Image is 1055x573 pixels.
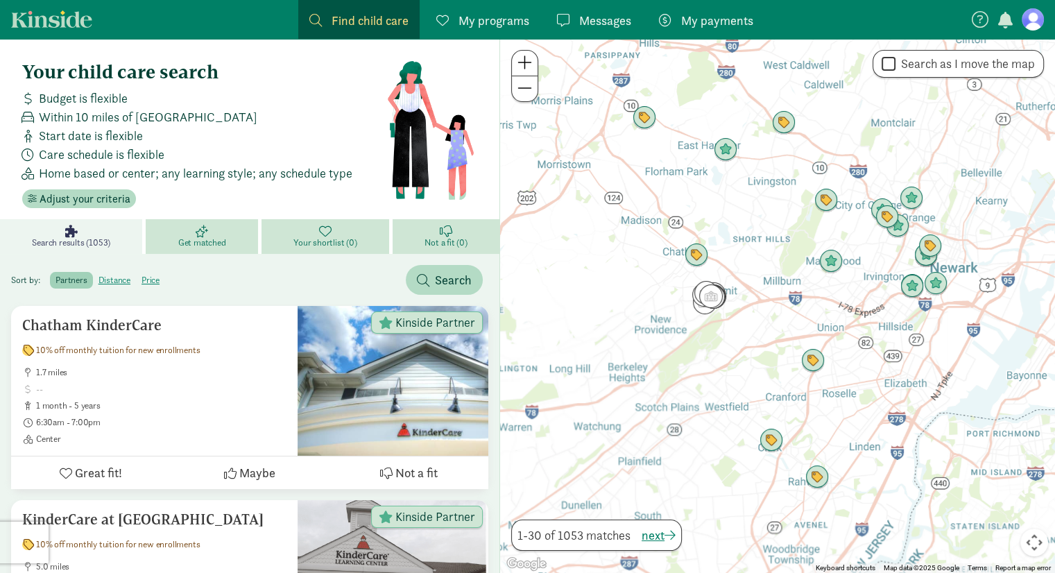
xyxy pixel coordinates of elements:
div: Click to see details [814,189,838,212]
span: My programs [458,11,529,30]
label: distance [93,272,136,289]
a: Terms (opens in new tab) [968,564,987,572]
a: Get matched [146,219,261,254]
span: Search results (1053) [32,237,110,248]
span: Maybe [239,463,275,482]
div: Click to see details [714,138,737,162]
div: Click to see details [772,111,796,135]
div: Click to see details [685,243,708,267]
button: Great fit! [11,456,170,489]
div: Click to see details [805,465,829,489]
span: Start date is flexible [39,126,143,145]
span: Not a fit [395,463,438,482]
button: Keyboard shortcuts [816,563,875,573]
button: Not a fit [329,456,488,489]
div: Click to see details [699,284,723,308]
div: Click to see details [875,205,899,229]
span: Messages [579,11,631,30]
span: Center [36,434,286,445]
span: Map data ©2025 Google [884,564,959,572]
span: 1.7 miles [36,367,286,378]
a: Open this area in Google Maps (opens a new window) [504,555,549,573]
span: 1 month - 5 years [36,400,286,411]
label: partners [50,272,92,289]
label: Search as I move the map [895,55,1035,72]
img: Google [504,555,549,573]
div: Click to see details [914,243,938,267]
button: next [642,526,676,545]
div: Click to see details [870,198,894,222]
a: Report a map error [995,564,1051,572]
div: Click to see details [924,272,947,296]
div: Click to see details [692,283,716,307]
div: Click to see details [900,274,924,298]
span: Home based or center; any learning style; any schedule type [39,164,352,182]
div: Click to see details [900,187,923,210]
a: Not a fit (0) [393,219,499,254]
a: Your shortlist (0) [261,219,393,254]
div: Click to see details [819,250,843,273]
div: Click to see details [900,275,924,298]
h4: Your child care search [22,61,386,83]
span: 1-30 of 1053 matches [517,526,631,545]
span: Search [435,271,472,289]
button: Map camera controls [1020,529,1048,556]
button: Maybe [170,456,329,489]
span: Find child care [332,11,409,30]
h5: Chatham KinderCare [22,317,286,334]
h5: KinderCare at [GEOGRAPHIC_DATA] [22,511,286,528]
span: Kinside Partner [395,316,475,329]
span: Kinside Partner [395,511,475,523]
div: Click to see details [760,429,783,452]
div: Click to see details [633,106,656,130]
span: 10% off monthly tuition for new enrollments [36,539,200,550]
span: 10% off monthly tuition for new enrollments [36,345,200,356]
span: Get matched [178,237,226,248]
span: 6:30am - 7:00pm [36,417,286,428]
span: Your shortlist (0) [293,237,357,248]
span: Not a fit (0) [424,237,467,248]
div: Click to see details [918,234,942,258]
button: Search [406,265,483,295]
span: Sort by: [11,274,48,286]
div: Click to see details [801,349,825,373]
span: 5.0 miles [36,561,286,572]
span: Care schedule is flexible [39,145,164,164]
div: Click to see details [694,281,718,305]
button: Adjust your criteria [22,189,136,209]
span: Adjust your criteria [40,191,130,207]
a: Kinside [11,10,92,28]
span: My payments [681,11,753,30]
span: Within 10 miles of [GEOGRAPHIC_DATA] [39,108,257,126]
span: Budget is flexible [39,89,128,108]
span: Great fit! [75,463,122,482]
label: price [136,272,165,289]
